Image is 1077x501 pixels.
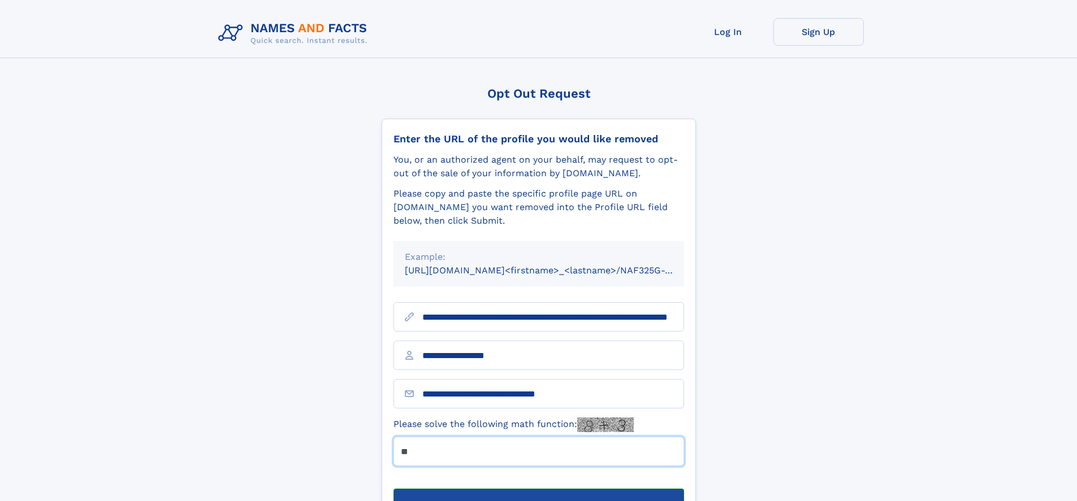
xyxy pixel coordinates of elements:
div: Please copy and paste the specific profile page URL on [DOMAIN_NAME] you want removed into the Pr... [393,187,684,228]
label: Please solve the following math function: [393,417,634,432]
a: Sign Up [773,18,864,46]
div: You, or an authorized agent on your behalf, may request to opt-out of the sale of your informatio... [393,153,684,180]
a: Log In [683,18,773,46]
div: Example: [405,250,673,264]
small: [URL][DOMAIN_NAME]<firstname>_<lastname>/NAF325G-xxxxxxxx [405,265,706,276]
div: Opt Out Request [382,86,696,101]
img: Logo Names and Facts [214,18,377,49]
div: Enter the URL of the profile you would like removed [393,133,684,145]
